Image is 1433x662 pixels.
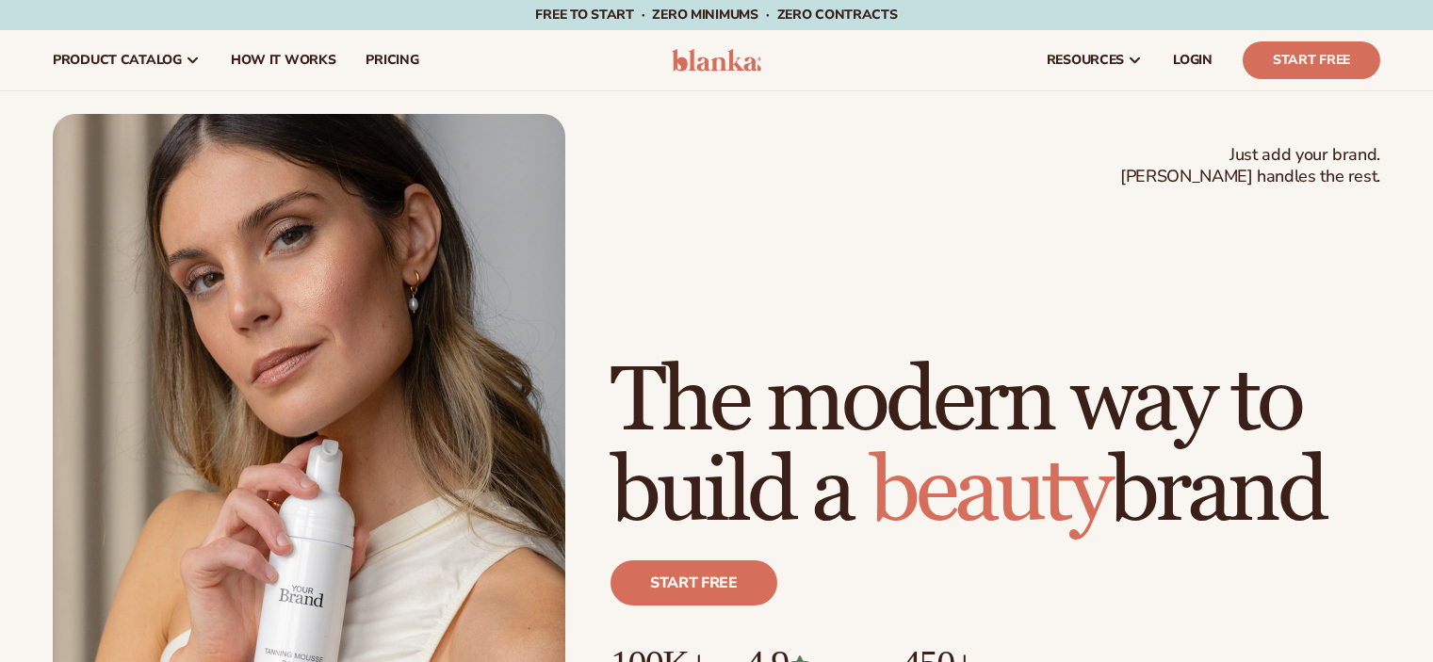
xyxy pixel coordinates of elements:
[1120,144,1380,188] span: Just add your brand. [PERSON_NAME] handles the rest.
[350,30,433,90] a: pricing
[870,437,1109,547] span: beauty
[1047,53,1124,68] span: resources
[611,560,777,605] a: Start free
[1158,30,1228,90] a: LOGIN
[366,53,418,68] span: pricing
[672,49,761,72] img: logo
[216,30,351,90] a: How It Works
[611,357,1380,538] h1: The modern way to build a brand
[1032,30,1158,90] a: resources
[1173,53,1213,68] span: LOGIN
[1243,41,1380,79] a: Start Free
[53,53,182,68] span: product catalog
[535,6,897,24] span: Free to start · ZERO minimums · ZERO contracts
[231,53,336,68] span: How It Works
[38,30,216,90] a: product catalog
